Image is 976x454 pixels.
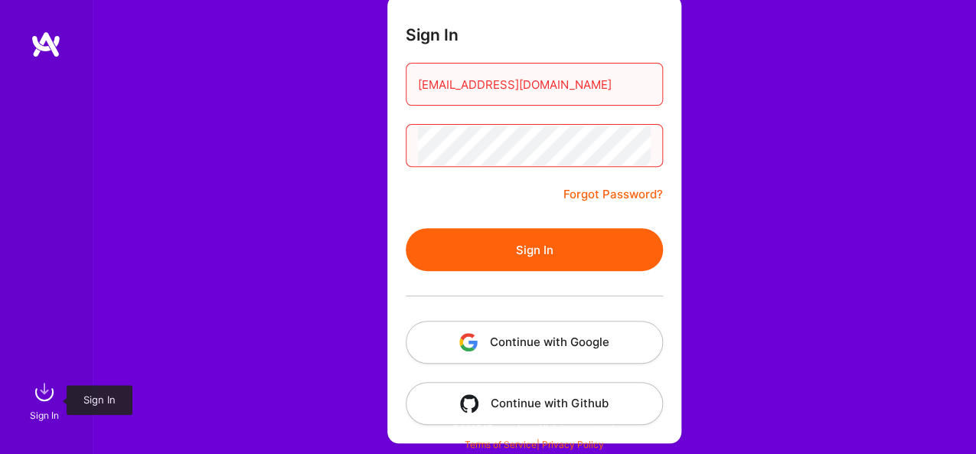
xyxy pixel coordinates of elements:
[29,377,60,407] img: sign in
[406,321,663,364] button: Continue with Google
[418,65,651,104] input: Email...
[542,439,604,450] a: Privacy Policy
[30,407,59,423] div: Sign In
[92,409,976,447] div: © 2025 ATeams Inc., All rights reserved.
[406,25,459,44] h3: Sign In
[465,439,604,450] span: |
[459,333,478,351] img: icon
[465,439,537,450] a: Terms of Service
[31,31,61,58] img: logo
[563,185,663,204] a: Forgot Password?
[32,377,60,423] a: sign inSign In
[406,228,663,271] button: Sign In
[460,394,478,413] img: icon
[406,382,663,425] button: Continue with Github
